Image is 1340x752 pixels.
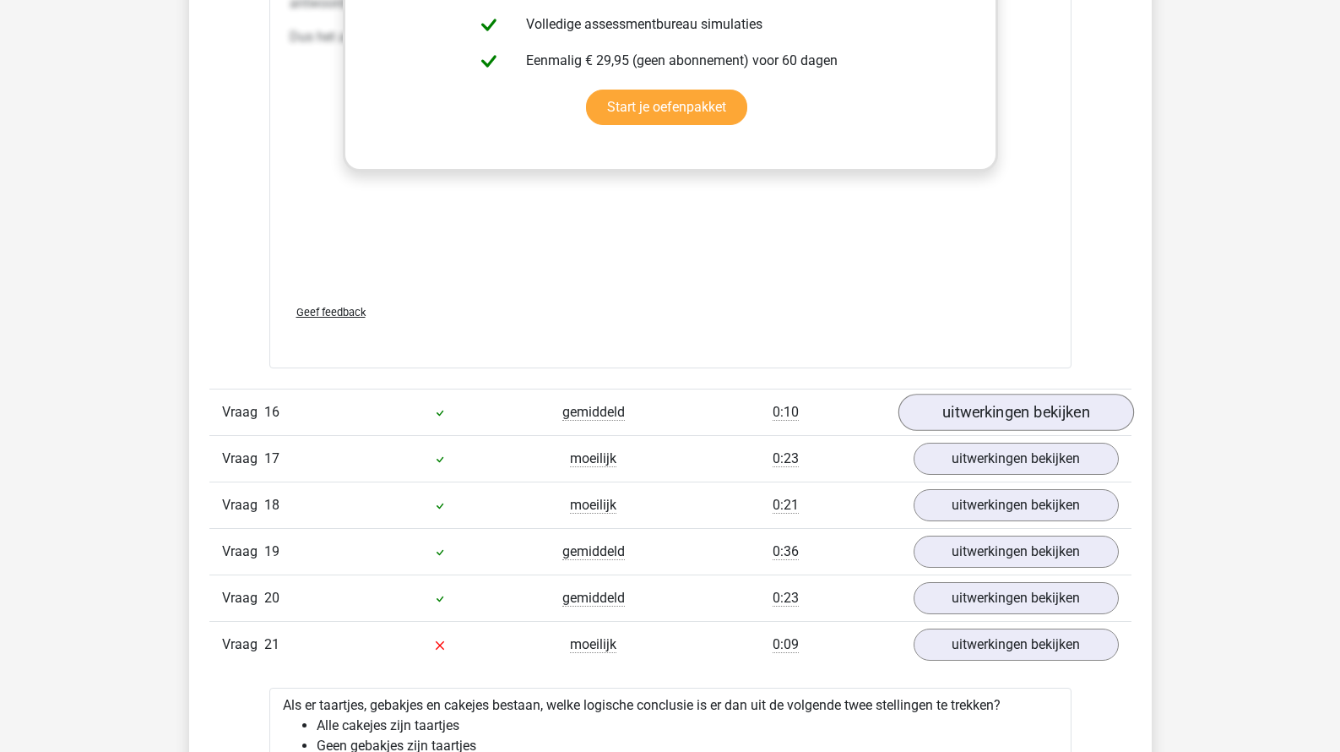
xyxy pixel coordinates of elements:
[222,495,264,515] span: Vraag
[773,497,799,514] span: 0:21
[562,543,625,560] span: gemiddeld
[296,306,366,319] span: Geef feedback
[562,590,625,607] span: gemiddeld
[898,394,1133,431] a: uitwerkingen bekijken
[222,449,264,469] span: Vraag
[773,590,799,607] span: 0:23
[264,450,279,466] span: 17
[773,543,799,560] span: 0:36
[222,542,264,562] span: Vraag
[914,536,1119,568] a: uitwerkingen bekijken
[264,497,279,513] span: 18
[264,404,279,420] span: 16
[290,27,1051,47] p: Dus het antwoord is: Geen instagram posts zijn twitter profielen
[317,716,1058,736] li: Alle cakejes zijn taartjes
[570,497,616,514] span: moeilijk
[264,636,279,652] span: 21
[222,588,264,608] span: Vraag
[773,404,799,421] span: 0:10
[773,450,799,467] span: 0:23
[914,489,1119,521] a: uitwerkingen bekijken
[264,590,279,606] span: 20
[914,443,1119,475] a: uitwerkingen bekijken
[773,636,799,653] span: 0:09
[914,582,1119,614] a: uitwerkingen bekijken
[914,629,1119,661] a: uitwerkingen bekijken
[586,90,747,125] a: Start je oefenpakket
[570,450,616,467] span: moeilijk
[222,402,264,422] span: Vraag
[562,404,625,421] span: gemiddeld
[222,635,264,655] span: Vraag
[570,636,616,653] span: moeilijk
[264,543,279,559] span: 19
